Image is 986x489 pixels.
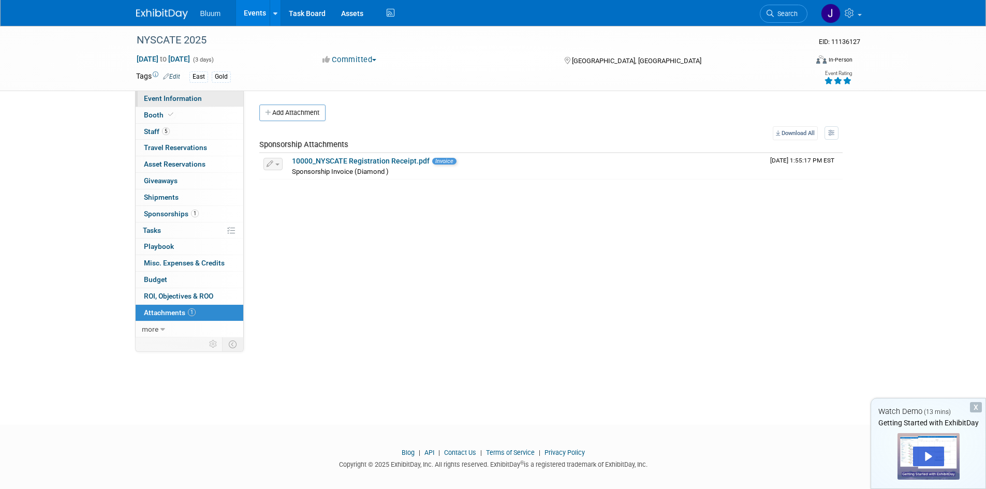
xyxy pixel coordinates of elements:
[259,140,348,149] span: Sponsorship Attachments
[136,288,243,304] a: ROI, Objectives & ROO
[536,449,543,456] span: |
[144,111,175,119] span: Booth
[816,55,827,64] img: Format-Inperson.png
[913,447,944,466] div: Play
[432,158,457,165] span: Invoice
[189,71,208,82] div: East
[402,449,415,456] a: Blog
[766,153,843,179] td: Upload Timestamp
[136,140,243,156] a: Travel Reservations
[486,449,535,456] a: Terms of Service
[924,408,951,416] span: (13 mins)
[136,9,188,19] img: ExhibitDay
[191,210,199,217] span: 1
[136,272,243,288] a: Budget
[144,193,179,201] span: Shipments
[144,242,174,250] span: Playbook
[133,31,792,50] div: NYSCATE 2025
[259,105,326,121] button: Add Attachment
[144,176,178,185] span: Giveaways
[819,38,860,46] span: Event ID: 11136127
[168,112,173,117] i: Booth reservation complete
[136,91,243,107] a: Event Information
[212,71,231,82] div: Gold
[136,206,243,222] a: Sponsorships1
[136,54,190,64] span: [DATE] [DATE]
[144,275,167,284] span: Budget
[478,449,484,456] span: |
[144,292,213,300] span: ROI, Objectives & ROO
[572,57,701,65] span: [GEOGRAPHIC_DATA], [GEOGRAPHIC_DATA]
[188,308,196,316] span: 1
[144,160,205,168] span: Asset Reservations
[142,325,158,333] span: more
[760,5,807,23] a: Search
[828,56,852,64] div: In-Person
[136,107,243,123] a: Booth
[319,54,380,65] button: Committed
[222,337,243,351] td: Toggle Event Tabs
[746,54,853,69] div: Event Format
[871,406,985,417] div: Watch Demo
[200,9,221,18] span: Bluum
[163,73,180,80] a: Edit
[144,94,202,102] span: Event Information
[136,71,180,83] td: Tags
[416,449,423,456] span: |
[136,305,243,321] a: Attachments1
[136,223,243,239] a: Tasks
[136,189,243,205] a: Shipments
[424,449,434,456] a: API
[824,71,852,76] div: Event Rating
[136,173,243,189] a: Giveaways
[204,337,223,351] td: Personalize Event Tab Strip
[136,239,243,255] a: Playbook
[143,226,161,234] span: Tasks
[292,157,430,165] a: 10000_NYSCATE Registration Receipt.pdf
[544,449,585,456] a: Privacy Policy
[773,126,818,140] a: Download All
[136,321,243,337] a: more
[292,168,389,175] span: Sponsorship Invoice (Diamond )
[162,127,170,135] span: 5
[444,449,476,456] a: Contact Us
[970,402,982,412] div: Dismiss
[774,10,798,18] span: Search
[136,156,243,172] a: Asset Reservations
[144,127,170,136] span: Staff
[436,449,443,456] span: |
[136,124,243,140] a: Staff5
[821,4,841,23] img: Jessica Strandquest
[144,259,225,267] span: Misc. Expenses & Credits
[144,308,196,317] span: Attachments
[144,210,199,218] span: Sponsorships
[871,418,985,428] div: Getting Started with ExhibitDay
[136,255,243,271] a: Misc. Expenses & Credits
[144,143,207,152] span: Travel Reservations
[520,460,524,466] sup: ®
[192,56,214,63] span: (3 days)
[158,55,168,63] span: to
[770,157,834,164] span: Upload Timestamp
